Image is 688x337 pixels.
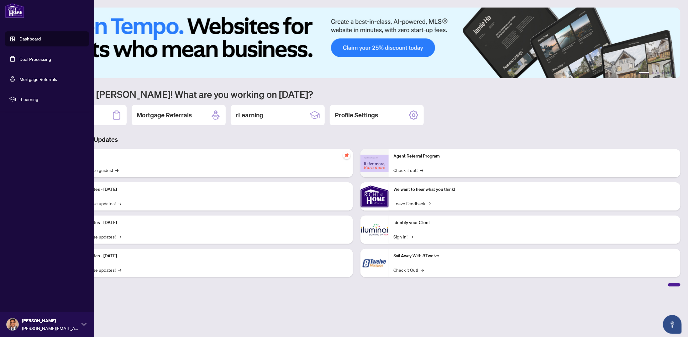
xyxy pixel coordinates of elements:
img: logo [5,3,24,18]
img: Profile Icon [7,318,18,330]
span: → [410,233,413,240]
p: Platform Updates - [DATE] [66,219,348,226]
p: We want to hear what you think! [394,186,676,193]
a: Sign In!→ [394,233,413,240]
img: We want to hear what you think! [360,182,389,211]
button: 4 [662,72,664,74]
a: Check it out!→ [394,167,423,174]
a: Deal Processing [19,56,51,62]
span: pushpin [343,152,350,159]
h1: Welcome back [PERSON_NAME]! What are you working on [DATE]? [33,88,680,100]
button: 2 [652,72,654,74]
span: → [118,200,121,207]
p: Sail Away With 8Twelve [394,253,676,259]
span: → [420,167,423,174]
p: Agent Referral Program [394,153,676,160]
h2: rLearning [236,111,263,120]
p: Platform Updates - [DATE] [66,186,348,193]
button: 1 [639,72,649,74]
button: 3 [657,72,659,74]
span: → [428,200,431,207]
span: → [115,167,118,174]
p: Identify your Client [394,219,676,226]
img: Sail Away With 8Twelve [360,249,389,277]
img: Agent Referral Program [360,155,389,172]
h3: Brokerage & Industry Updates [33,135,680,144]
button: 5 [667,72,669,74]
img: Identify your Client [360,216,389,244]
button: Open asap [663,315,682,334]
a: Check it Out!→ [394,266,424,273]
img: Slide 0 [33,8,680,78]
h2: Mortgage Referrals [137,111,192,120]
p: Self-Help [66,153,348,160]
span: → [118,233,121,240]
span: → [118,266,121,273]
a: Mortgage Referrals [19,76,57,82]
a: Dashboard [19,36,41,42]
a: Leave Feedback→ [394,200,431,207]
p: Platform Updates - [DATE] [66,253,348,259]
span: [PERSON_NAME][EMAIL_ADDRESS][DOMAIN_NAME] [22,325,78,332]
span: → [421,266,424,273]
span: [PERSON_NAME] [22,317,78,324]
span: rLearning [19,96,85,103]
h2: Profile Settings [335,111,378,120]
button: 6 [672,72,674,74]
